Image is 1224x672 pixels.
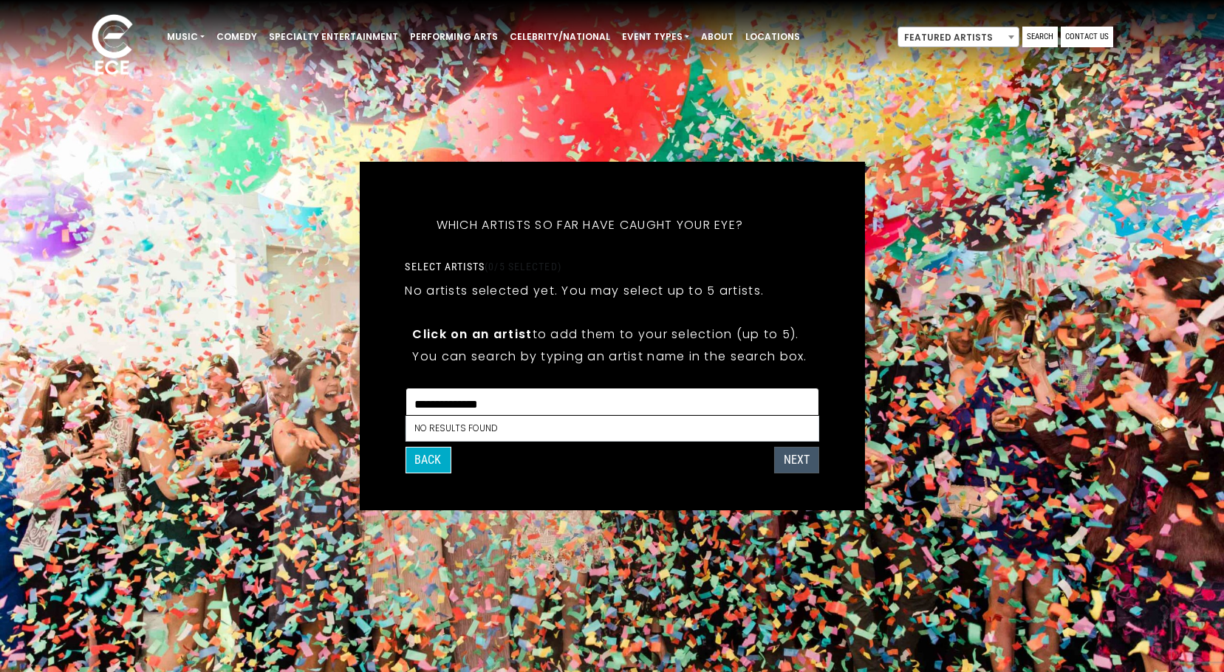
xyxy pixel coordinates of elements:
[211,24,263,49] a: Comedy
[412,347,811,366] p: You can search by typing an artist name in the search box.
[1022,27,1058,47] a: Search
[406,416,818,441] li: No results found
[616,24,695,49] a: Event Types
[774,447,819,473] button: Next
[485,261,561,272] span: (0/5 selected)
[412,325,811,343] p: to add them to your selection (up to 5).
[898,27,1019,47] span: Featured Artists
[405,260,561,273] label: Select artists
[412,326,532,343] strong: Click on an artist
[504,24,616,49] a: Celebrity/National
[263,24,404,49] a: Specialty Entertainment
[695,24,739,49] a: About
[405,199,774,252] h5: Which artists so far have caught your eye?
[75,10,149,82] img: ece_new_logo_whitev2-1.png
[414,397,809,411] textarea: Search
[405,447,451,473] button: Back
[404,24,504,49] a: Performing Arts
[161,24,211,49] a: Music
[405,281,764,300] p: No artists selected yet. You may select up to 5 artists.
[739,24,806,49] a: Locations
[1061,27,1113,47] a: Contact Us
[898,27,1019,48] span: Featured Artists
